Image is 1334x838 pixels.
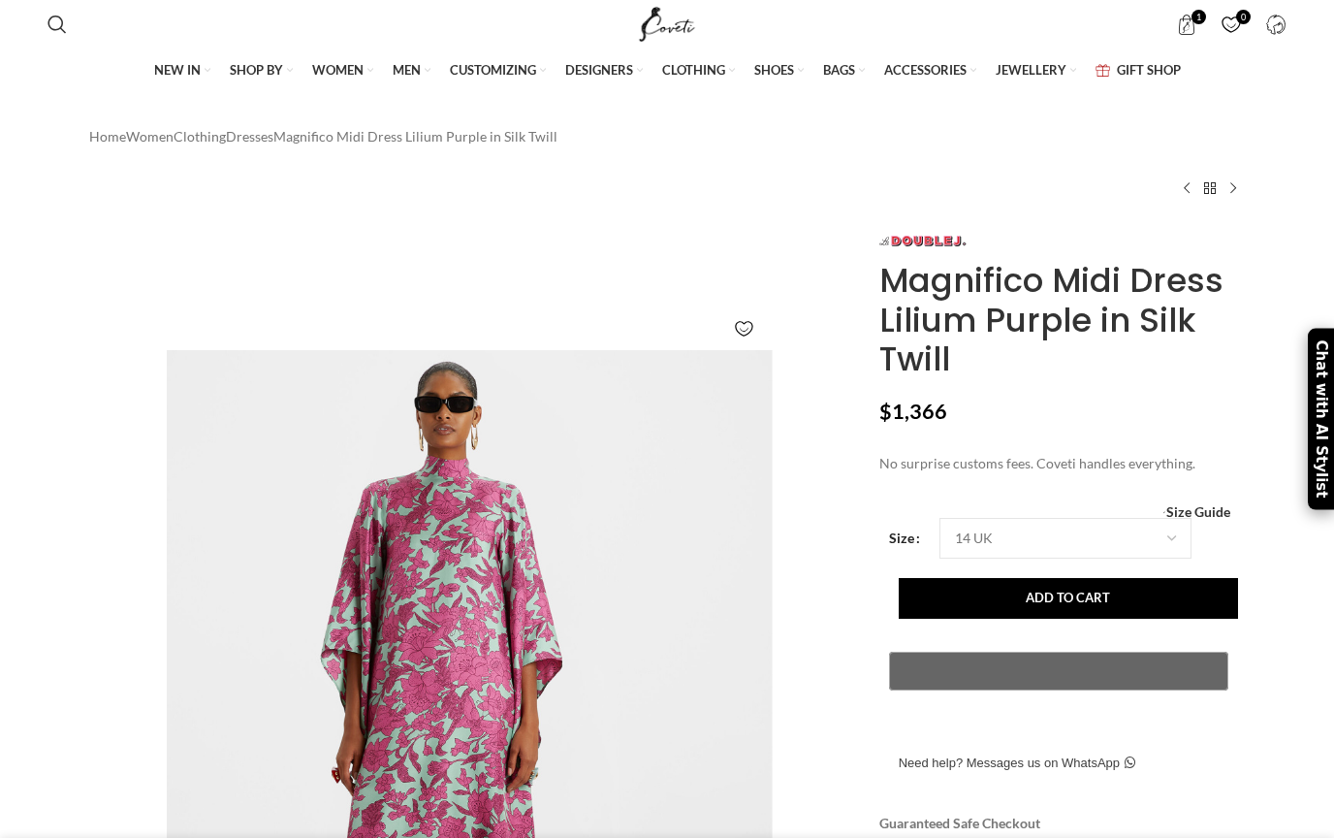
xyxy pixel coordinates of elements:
[154,50,210,91] a: NEW IN
[754,50,804,91] a: SHOES
[312,61,364,79] span: WOMEN
[1212,5,1252,44] a: 0
[1212,5,1252,44] div: My Wishlist
[89,126,126,147] a: Home
[38,50,1295,91] div: Main navigation
[879,261,1245,379] h1: Magnifico Midi Dress Lilium Purple in Silk Twill
[884,61,967,79] span: ACCESSORIES
[889,528,920,549] label: Size
[230,50,293,91] a: SHOP BY
[230,61,283,79] span: SHOP BY
[565,50,643,91] a: DESIGNERS
[1167,5,1207,44] a: 1
[823,50,865,91] a: BAGS
[879,453,1245,474] p: No surprise customs fees. Coveti handles everything.
[823,61,855,79] span: BAGS
[879,399,947,424] bdi: 1,366
[89,126,557,147] nav: Breadcrumb
[879,236,967,246] img: La Double J
[1175,177,1198,200] a: Previous product
[1096,64,1110,77] img: GiftBag
[1191,10,1206,24] span: 1
[393,50,430,91] a: MEN
[38,5,77,44] a: Search
[312,50,373,91] a: WOMEN
[879,815,1040,831] strong: Guaranteed Safe Checkout
[662,50,735,91] a: CLOTHING
[885,700,1232,708] iframe: Secure express checkout frame
[273,126,557,147] span: Magnifico Midi Dress Lilium Purple in Silk Twill
[879,743,1155,784] a: Need help? Messages us on WhatsApp
[996,50,1076,91] a: JEWELLERY
[899,578,1238,619] button: Add to cart
[174,126,226,147] a: Clothing
[996,61,1066,79] span: JEWELLERY
[754,61,794,79] span: SHOES
[393,61,421,79] span: MEN
[1117,61,1181,79] span: GIFT SHOP
[1096,50,1181,91] a: GIFT SHOP
[889,652,1228,691] button: Pay with GPay
[126,126,174,147] a: Women
[565,61,633,79] span: DESIGNERS
[884,50,976,91] a: ACCESSORIES
[879,399,892,424] span: $
[226,126,273,147] a: Dresses
[450,61,536,79] span: CUSTOMIZING
[1236,10,1251,24] span: 0
[1222,177,1245,200] a: Next product
[635,15,700,31] a: Site logo
[154,61,201,79] span: NEW IN
[662,61,725,79] span: CLOTHING
[450,50,546,91] a: CUSTOMIZING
